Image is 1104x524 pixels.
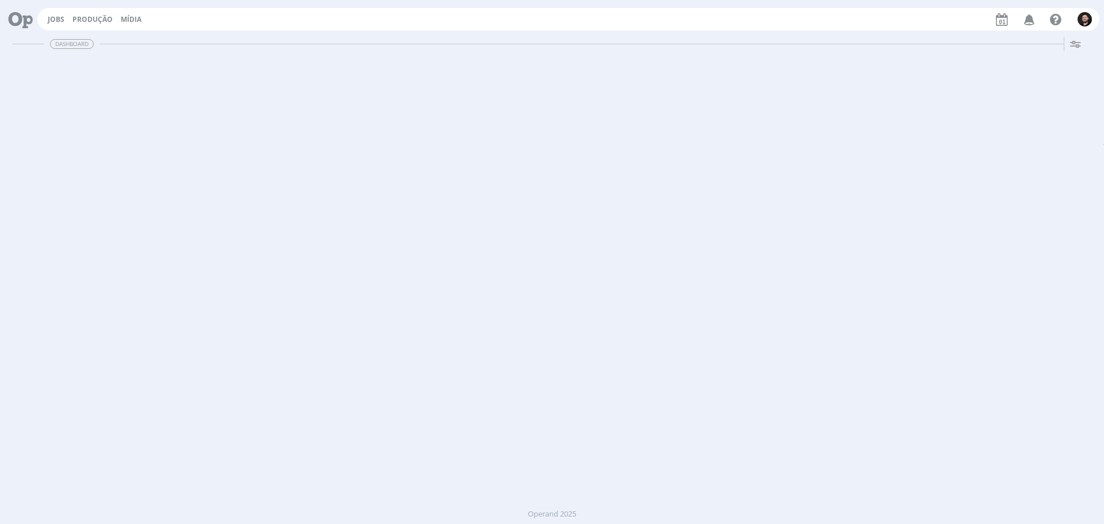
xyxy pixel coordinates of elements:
[48,14,64,24] a: Jobs
[121,14,141,24] a: Mídia
[44,15,68,24] button: Jobs
[72,14,113,24] a: Produção
[117,15,145,24] button: Mídia
[69,15,116,24] button: Produção
[1077,9,1092,29] button: B
[1078,12,1092,26] img: B
[50,39,94,49] span: Dashboard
